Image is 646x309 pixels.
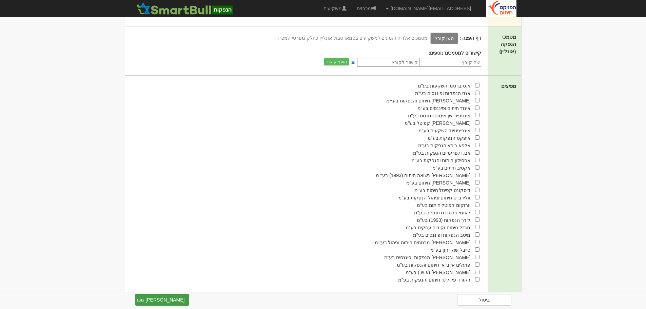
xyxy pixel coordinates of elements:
[406,225,471,230] span: מגדל חיתום וקידום עסקים בע"מ
[418,83,471,89] span: א.ס ברטמן השקעות בע"מ
[430,247,471,253] span: סייבל שוקי הון בע"מ
[414,188,471,193] span: דיסקונט קפיטל חיתום בע"מ
[384,255,471,260] span: [PERSON_NAME] הנפקות ופיננסים בע"מ
[413,150,471,156] span: אם.די.פרימיום הנפקות בע"מ
[406,180,470,186] span: [PERSON_NAME] חיתום בע"מ
[375,240,471,245] span: [PERSON_NAME] מבטחים חיתום וניהול בע״מ
[419,58,481,67] input: שם קובץ
[417,217,470,223] span: לידר הנפקות (1993) בע"מ
[398,277,471,283] span: רקורד פידליטי חיתום והנפקות בע"מ
[376,173,470,178] span: [PERSON_NAME] נשואה חיתום (1993) בע״מ
[417,105,471,111] span: איגוד חיתום ופיננסים בע"מ
[418,143,471,148] span: אלפא ביתא הנפקות בע"מ
[277,35,428,41] span: מסמכים אלו יהיו זמינים למשקיעים בסמארטבול אונליין כחלק מפרטי המכרז
[414,210,471,215] span: לאומי פרטנרס חתמים בע"מ
[429,50,481,56] strong: קישורים למסמכים נוספים:
[417,202,471,208] span: יורוקום קפיטל חיתום בע"מ
[418,128,471,133] span: אינפיניטיוד השקעות בע"מ
[386,98,470,103] span: [PERSON_NAME] חיתום והנפקות בע״מ
[493,33,516,55] label: מסמכי הנפקה (אונליין)
[135,294,189,306] button: [PERSON_NAME] מכרז
[406,270,470,275] span: [PERSON_NAME] (א.ש.) בע"מ
[405,120,470,126] span: [PERSON_NAME] קפיטל בע"מ
[135,2,235,15] img: SmartBull Logo
[413,232,471,238] span: מיטב הנפקות ופיננסים בע"מ
[411,158,471,163] span: אפסילון חיתום והנפקות בע"מ
[457,294,511,306] a: ביטול
[430,33,458,44] label: טען קובץ
[428,135,471,141] span: איפקס הנפקות בע"מ
[324,58,349,65] button: הוסף קישור
[501,82,516,90] label: מפיצים
[397,262,470,268] span: פועלים אי.בי.אי חיתום והנפקות בע"מ
[432,165,471,171] span: אקטיב חיתום בע"מ
[357,58,419,67] input: קישור לקובץ
[415,91,471,96] span: אגוז הנפקות ופיננסים בע"מ
[459,35,481,41] strong: דף הפצה :
[408,113,471,118] span: אינספיריישן אינווסטמנטס בע"מ
[398,195,470,200] span: ווליו בייס חיתום וניהול הנפקות בע"מ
